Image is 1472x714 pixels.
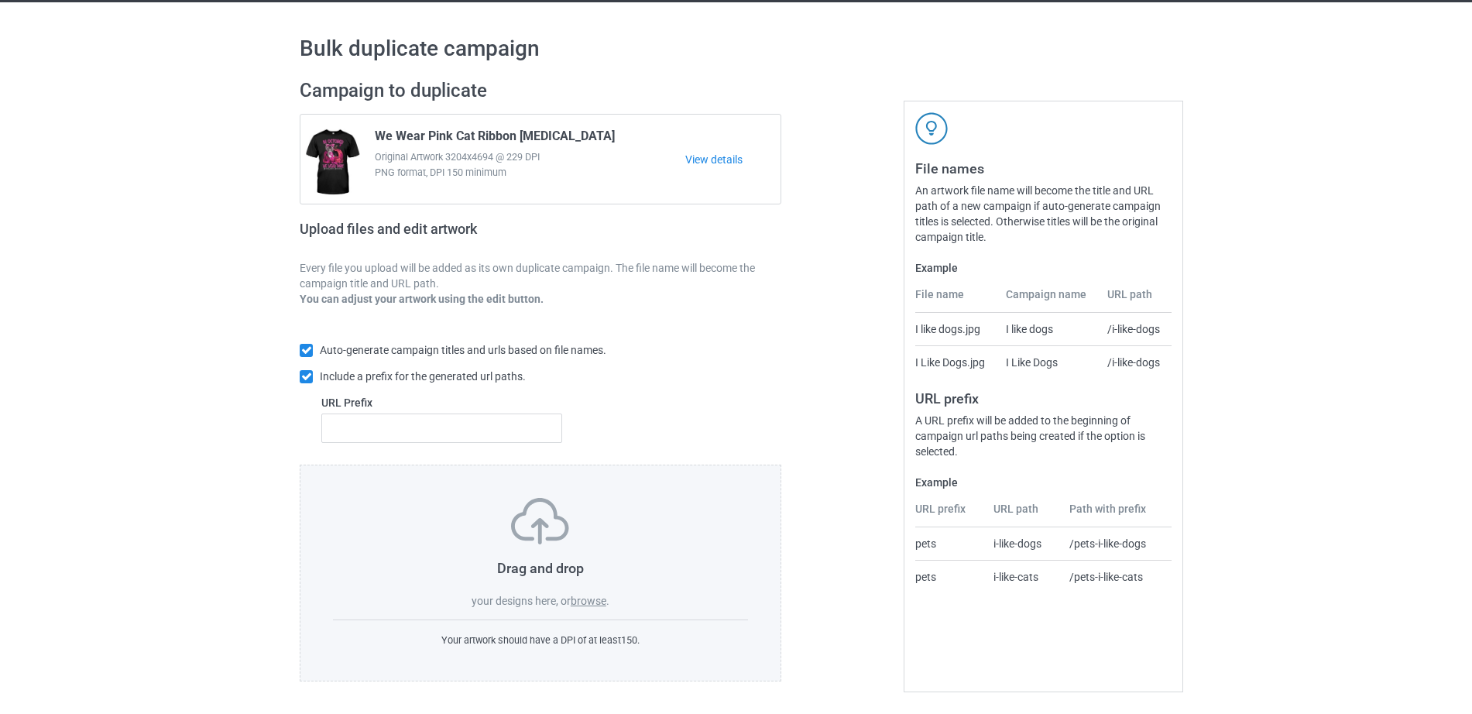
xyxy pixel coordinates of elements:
td: /pets-i-like-cats [1061,560,1172,593]
label: browse [571,595,606,607]
h2: Upload files and edit artwork [300,221,588,249]
td: I like dogs [997,313,1100,345]
td: i-like-cats [985,560,1062,593]
span: Auto-generate campaign titles and urls based on file names. [320,344,606,356]
th: URL path [1099,287,1172,313]
label: Example [915,260,1172,276]
th: File name [915,287,997,313]
span: your designs here, or [472,595,571,607]
td: i-like-dogs [985,527,1062,560]
td: /i-like-dogs [1099,313,1172,345]
td: pets [915,560,985,593]
h3: File names [915,160,1172,177]
td: /pets-i-like-dogs [1061,527,1172,560]
h3: URL prefix [915,390,1172,407]
label: Example [915,475,1172,490]
th: URL prefix [915,501,985,527]
span: PNG format, DPI 150 minimum [375,165,685,180]
td: I like dogs.jpg [915,313,997,345]
td: I Like Dogs [997,345,1100,379]
h1: Bulk duplicate campaign [300,35,1172,63]
div: An artwork file name will become the title and URL path of a new campaign if auto-generate campai... [915,183,1172,245]
span: We Wear Pink Cat Ribbon [MEDICAL_DATA] [375,129,615,149]
span: . [606,595,609,607]
label: URL Prefix [321,395,562,410]
h2: Campaign to duplicate [300,79,781,103]
b: You can adjust your artwork using the edit button. [300,293,544,305]
span: Include a prefix for the generated url paths. [320,370,526,383]
th: URL path [985,501,1062,527]
span: Original Artwork 3204x4694 @ 229 DPI [375,149,685,165]
img: svg+xml;base64,PD94bWwgdmVyc2lvbj0iMS4wIiBlbmNvZGluZz0iVVRGLTgiPz4KPHN2ZyB3aWR0aD0iNzVweCIgaGVpZ2... [511,498,569,544]
img: svg+xml;base64,PD94bWwgdmVyc2lvbj0iMS4wIiBlbmNvZGluZz0iVVRGLTgiPz4KPHN2ZyB3aWR0aD0iNDJweCIgaGVpZ2... [915,112,948,145]
th: Campaign name [997,287,1100,313]
th: Path with prefix [1061,501,1172,527]
span: Your artwork should have a DPI of at least 150 . [441,634,640,646]
p: Every file you upload will be added as its own duplicate campaign. The file name will become the ... [300,260,781,291]
td: I Like Dogs.jpg [915,345,997,379]
h3: Drag and drop [333,559,748,577]
a: View details [685,152,781,167]
div: A URL prefix will be added to the beginning of campaign url paths being created if the option is ... [915,413,1172,459]
td: pets [915,527,985,560]
td: /i-like-dogs [1099,345,1172,379]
